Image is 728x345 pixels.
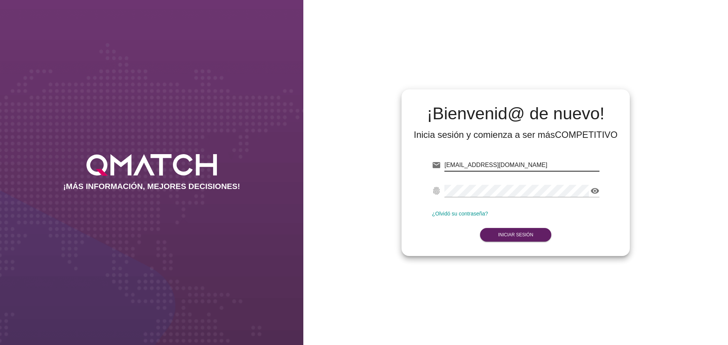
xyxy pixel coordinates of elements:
[498,232,533,237] strong: Iniciar Sesión
[432,186,441,195] i: fingerprint
[432,211,488,217] a: ¿Olvidó su contraseña?
[590,186,599,195] i: visibility
[480,228,552,242] button: Iniciar Sesión
[414,105,618,123] h2: ¡Bienvenid@ de nuevo!
[555,130,617,140] strong: COMPETITIVO
[414,129,618,141] div: Inicia sesión y comienza a ser más
[63,182,240,191] h2: ¡MÁS INFORMACIÓN, MEJORES DECISIONES!
[444,159,599,171] input: E-mail
[432,161,441,170] i: email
